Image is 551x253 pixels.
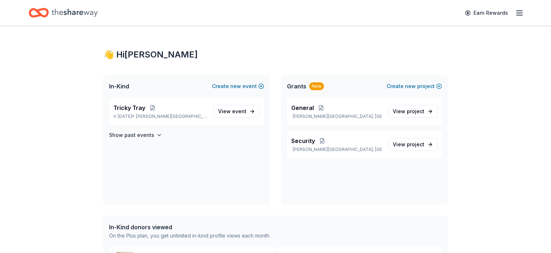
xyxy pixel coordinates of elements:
a: Home [29,4,98,21]
span: project [407,108,424,114]
span: new [405,82,416,91]
button: Createnewevent [212,82,264,91]
span: View [393,140,424,149]
a: Earn Rewards [461,6,512,19]
span: [PERSON_NAME][GEOGRAPHIC_DATA], [GEOGRAPHIC_DATA] [136,114,208,119]
button: Show past events [109,131,162,139]
span: project [407,141,424,147]
div: In-Kind donors viewed [109,223,270,231]
span: Tricky Tray [113,103,145,112]
div: New [309,82,324,90]
div: 👋 Hi [PERSON_NAME] [103,49,448,60]
span: General [291,103,314,112]
span: Grants [287,82,306,91]
p: [DATE] • [113,114,208,119]
span: View [218,107,246,116]
span: In-Kind [109,82,129,91]
div: On the Plus plan, you get unlimited in-kind profile views each month. [109,231,270,240]
button: Createnewproject [387,82,442,91]
span: View [393,107,424,116]
a: View event [213,105,260,118]
a: View project [388,138,438,151]
p: [PERSON_NAME][GEOGRAPHIC_DATA], [GEOGRAPHIC_DATA] [291,114,382,119]
a: View project [388,105,438,118]
span: event [232,108,246,114]
h4: Show past events [109,131,154,139]
span: Security [291,137,315,145]
p: [PERSON_NAME][GEOGRAPHIC_DATA], [GEOGRAPHIC_DATA] [291,147,382,152]
span: new [230,82,241,91]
